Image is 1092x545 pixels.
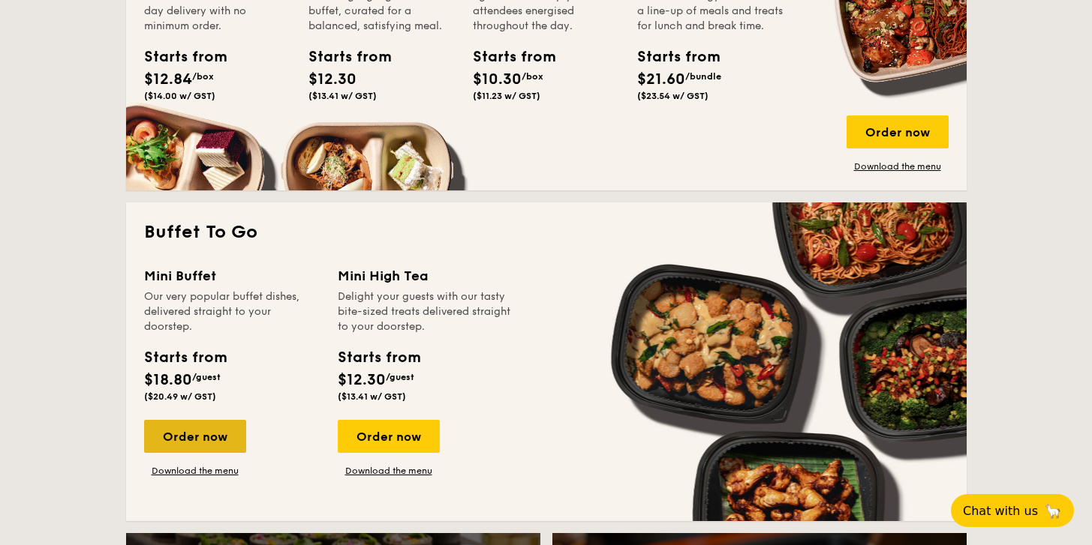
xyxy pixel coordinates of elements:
[192,71,214,82] span: /box
[192,372,221,382] span: /guest
[144,371,192,389] span: $18.80
[338,371,386,389] span: $12.30
[847,160,949,172] a: Download the menu
[338,265,513,286] div: Mini High Tea
[144,420,246,453] div: Order now
[338,465,440,477] a: Download the menu
[338,391,406,402] span: ($13.41 w/ GST)
[144,346,226,369] div: Starts from
[637,46,705,68] div: Starts from
[473,91,540,101] span: ($11.23 w/ GST)
[338,289,513,334] div: Delight your guests with our tasty bite-sized treats delivered straight to your doorstep.
[338,420,440,453] div: Order now
[144,91,215,101] span: ($14.00 w/ GST)
[637,91,708,101] span: ($23.54 w/ GST)
[473,46,540,68] div: Starts from
[522,71,543,82] span: /box
[144,391,216,402] span: ($20.49 w/ GST)
[1044,502,1062,520] span: 🦙
[144,265,320,286] div: Mini Buffet
[308,70,356,88] span: $12.30
[473,70,522,88] span: $10.30
[637,70,685,88] span: $21.60
[963,504,1038,518] span: Chat with us
[144,465,246,477] a: Download the menu
[144,46,212,68] div: Starts from
[308,91,377,101] span: ($13.41 w/ GST)
[847,115,949,148] div: Order now
[144,70,192,88] span: $12.84
[951,494,1074,527] button: Chat with us🦙
[685,71,721,82] span: /bundle
[338,346,420,369] div: Starts from
[386,372,414,382] span: /guest
[144,220,949,244] h2: Buffet To Go
[144,289,320,334] div: Our very popular buffet dishes, delivered straight to your doorstep.
[308,46,376,68] div: Starts from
